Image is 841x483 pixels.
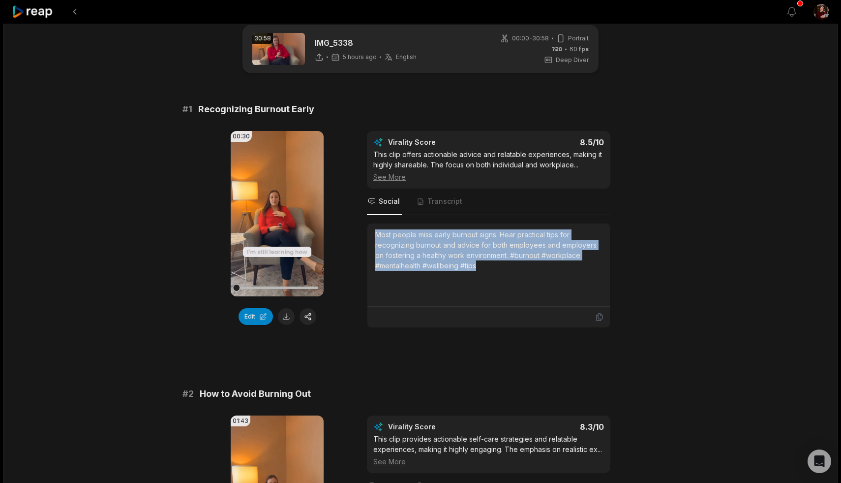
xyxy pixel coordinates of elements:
[182,387,194,401] span: # 2
[373,172,604,182] div: See More
[198,102,314,116] span: Recognizing Burnout Early
[375,229,602,271] div: Most people miss early burnout signs. Hear practical tips for recognizing burnout and advice for ...
[388,137,494,147] div: Virality Score
[182,102,192,116] span: # 1
[427,196,462,206] span: Transcript
[200,387,311,401] span: How to Avoid Burning Out
[373,434,604,467] div: This clip provides actionable self-care strategies and relatable experiences, making it highly en...
[808,450,831,473] div: Open Intercom Messenger
[512,34,549,43] span: 00:00 - 30:58
[252,33,273,44] div: 30:58
[396,53,417,61] span: English
[499,137,604,147] div: 8.5 /10
[379,196,400,206] span: Social
[373,456,604,467] div: See More
[367,189,610,215] nav: Tabs
[568,34,589,43] span: Portrait
[373,149,604,182] div: This clip offers actionable advice and relatable experiences, making it highly shareable. The foc...
[499,422,604,432] div: 8.3 /10
[231,131,324,296] video: Your browser does not support mp4 format.
[315,37,417,49] p: IMG_5338
[239,308,273,325] button: Edit
[343,53,377,61] span: 5 hours ago
[556,56,589,64] span: Deep Diver
[388,422,494,432] div: Virality Score
[579,45,589,53] span: fps
[570,45,589,54] span: 60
